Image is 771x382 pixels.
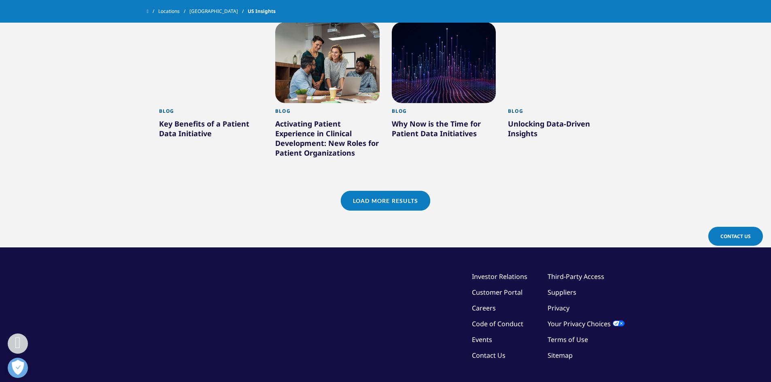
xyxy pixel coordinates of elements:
[8,358,28,378] button: Open Preferences
[548,335,588,344] a: Terms of Use
[548,288,576,297] a: Suppliers
[159,108,263,119] div: Blog
[548,272,604,281] a: Third-Party Access
[508,119,612,141] div: Unlocking Data-Driven Insights
[472,351,506,360] a: Contact Us
[548,351,573,360] a: Sitemap
[472,319,523,328] a: Code of Conduct
[159,119,263,141] div: Key Benefits of a Patient Data Initiative
[248,4,276,19] span: US Insights
[159,103,263,159] a: Blog Key Benefits of a Patient Data Initiative
[472,288,522,297] a: Customer Portal
[708,227,763,246] a: Contact Us
[508,103,612,159] a: Blog Unlocking Data-Driven Insights
[472,272,527,281] a: Investor Relations
[392,108,496,119] div: Blog
[341,191,430,211] a: Load More Results
[392,119,496,141] div: Why Now is the Time for Patient Data Initiatives
[392,103,496,159] a: Blog Why Now is the Time for Patient Data Initiatives
[548,319,624,328] a: Your Privacy Choices
[275,108,380,119] div: Blog
[508,108,612,119] div: Blog
[472,335,492,344] a: Events
[189,4,248,19] a: [GEOGRAPHIC_DATA]
[275,103,380,179] a: Blog Activating Patient Experience in Clinical Development: New Roles for Patient Organizations
[275,119,380,161] div: Activating Patient Experience in Clinical Development: New Roles for Patient Organizations
[158,4,189,19] a: Locations
[548,304,569,312] a: Privacy
[720,233,751,240] span: Contact Us
[472,304,496,312] a: Careers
